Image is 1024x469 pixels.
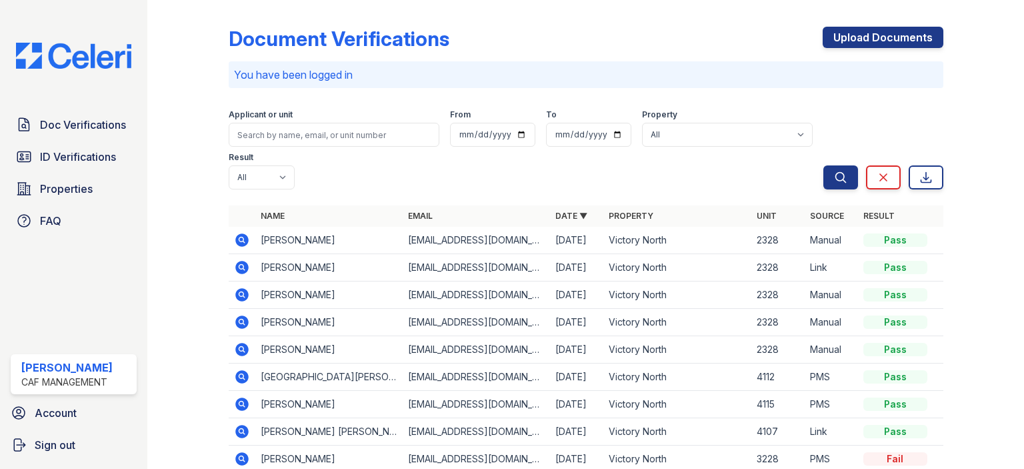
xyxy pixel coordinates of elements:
[255,309,403,336] td: [PERSON_NAME]
[603,227,751,254] td: Victory North
[603,364,751,391] td: Victory North
[863,370,927,384] div: Pass
[403,254,550,282] td: [EMAIL_ADDRESS][DOMAIN_NAME]
[863,316,927,329] div: Pass
[863,288,927,302] div: Pass
[823,27,943,48] a: Upload Documents
[751,418,805,446] td: 4107
[751,227,805,254] td: 2328
[550,254,603,282] td: [DATE]
[255,282,403,309] td: [PERSON_NAME]
[805,254,858,282] td: Link
[11,175,137,202] a: Properties
[11,207,137,234] a: FAQ
[603,254,751,282] td: Victory North
[35,437,75,453] span: Sign out
[255,418,403,446] td: [PERSON_NAME] [PERSON_NAME]
[11,143,137,170] a: ID Verifications
[403,227,550,254] td: [EMAIL_ADDRESS][DOMAIN_NAME]
[550,227,603,254] td: [DATE]
[751,364,805,391] td: 4112
[21,360,113,376] div: [PERSON_NAME]
[255,336,403,364] td: [PERSON_NAME]
[751,282,805,309] td: 2328
[603,309,751,336] td: Victory North
[40,149,116,165] span: ID Verifications
[805,336,858,364] td: Manual
[805,364,858,391] td: PMS
[751,336,805,364] td: 2328
[805,391,858,418] td: PMS
[21,376,113,389] div: CAF Management
[810,211,844,221] a: Source
[550,364,603,391] td: [DATE]
[863,452,927,466] div: Fail
[229,152,253,163] label: Result
[11,111,137,138] a: Doc Verifications
[550,336,603,364] td: [DATE]
[805,227,858,254] td: Manual
[550,282,603,309] td: [DATE]
[40,213,61,229] span: FAQ
[255,364,403,391] td: [GEOGRAPHIC_DATA][PERSON_NAME]
[546,109,557,120] label: To
[403,391,550,418] td: [EMAIL_ADDRESS][DOMAIN_NAME]
[5,432,142,458] a: Sign out
[255,254,403,282] td: [PERSON_NAME]
[603,418,751,446] td: Victory North
[403,336,550,364] td: [EMAIL_ADDRESS][DOMAIN_NAME]
[403,364,550,391] td: [EMAIL_ADDRESS][DOMAIN_NAME]
[863,425,927,438] div: Pass
[642,109,677,120] label: Property
[805,309,858,336] td: Manual
[40,117,126,133] span: Doc Verifications
[863,261,927,274] div: Pass
[609,211,653,221] a: Property
[805,282,858,309] td: Manual
[863,343,927,356] div: Pass
[450,109,471,120] label: From
[35,405,77,421] span: Account
[234,67,938,83] p: You have been logged in
[550,309,603,336] td: [DATE]
[603,336,751,364] td: Victory North
[550,418,603,446] td: [DATE]
[751,254,805,282] td: 2328
[603,391,751,418] td: Victory North
[751,309,805,336] td: 2328
[555,211,587,221] a: Date ▼
[5,43,142,69] img: CE_Logo_Blue-a8612792a0a2168367f1c8372b55b34899dd931a85d93a1a3d3e32e68fde9ad4.png
[261,211,285,221] a: Name
[403,282,550,309] td: [EMAIL_ADDRESS][DOMAIN_NAME]
[863,233,927,247] div: Pass
[550,391,603,418] td: [DATE]
[408,211,433,221] a: Email
[863,398,927,411] div: Pass
[805,418,858,446] td: Link
[403,309,550,336] td: [EMAIL_ADDRESS][DOMAIN_NAME]
[5,400,142,426] a: Account
[603,282,751,309] td: Victory North
[255,391,403,418] td: [PERSON_NAME]
[255,227,403,254] td: [PERSON_NAME]
[229,109,293,120] label: Applicant or unit
[229,27,449,51] div: Document Verifications
[40,181,93,197] span: Properties
[229,123,439,147] input: Search by name, email, or unit number
[863,211,895,221] a: Result
[403,418,550,446] td: [EMAIL_ADDRESS][DOMAIN_NAME]
[757,211,777,221] a: Unit
[751,391,805,418] td: 4115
